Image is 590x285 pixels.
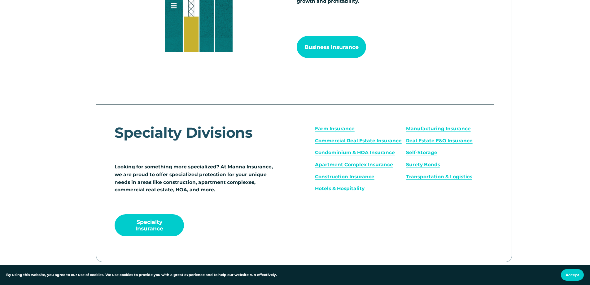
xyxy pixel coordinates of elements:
[297,36,366,58] a: Business Insurance
[115,214,184,236] a: Specialty Insurance
[115,164,274,193] strong: Looking for something more specialized? At Manna Insurance, we are proud to offer specialized pro...
[406,149,437,155] a: Self-Storage
[406,126,471,131] a: Manufacturing Insurance
[561,269,584,281] button: Accept
[406,162,440,167] a: Surety Bonds
[406,174,472,180] a: Transportation & Logistics
[315,185,365,191] a: Hotels & Hospitality
[6,272,277,278] p: By using this website, you agree to our use of cookies. We use cookies to provide you with a grea...
[315,149,395,155] a: Condominium & HOA Insurance
[406,138,473,144] a: Real Estate E&O Insurance
[566,273,579,277] span: Accept
[315,162,393,167] a: Apartment Complex Insurance
[315,174,374,180] a: Construction Insurance
[315,126,355,131] a: Farm Insurance
[315,138,402,144] a: Commercial Real Estate Insurance
[115,124,252,141] span: Specialty Divisions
